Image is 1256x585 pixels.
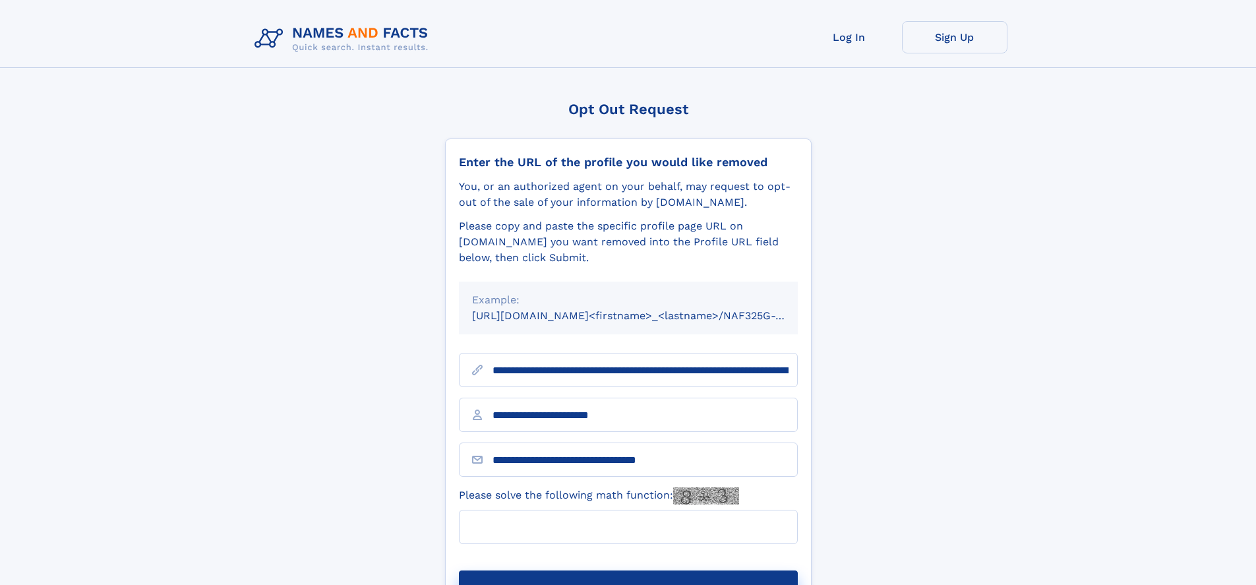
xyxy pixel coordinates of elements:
div: Enter the URL of the profile you would like removed [459,155,798,169]
a: Sign Up [902,21,1007,53]
a: Log In [796,21,902,53]
small: [URL][DOMAIN_NAME]<firstname>_<lastname>/NAF325G-xxxxxxxx [472,309,823,322]
img: Logo Names and Facts [249,21,439,57]
div: Please copy and paste the specific profile page URL on [DOMAIN_NAME] you want removed into the Pr... [459,218,798,266]
div: You, or an authorized agent on your behalf, may request to opt-out of the sale of your informatio... [459,179,798,210]
div: Opt Out Request [445,101,812,117]
div: Example: [472,292,785,308]
label: Please solve the following math function: [459,487,739,505]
